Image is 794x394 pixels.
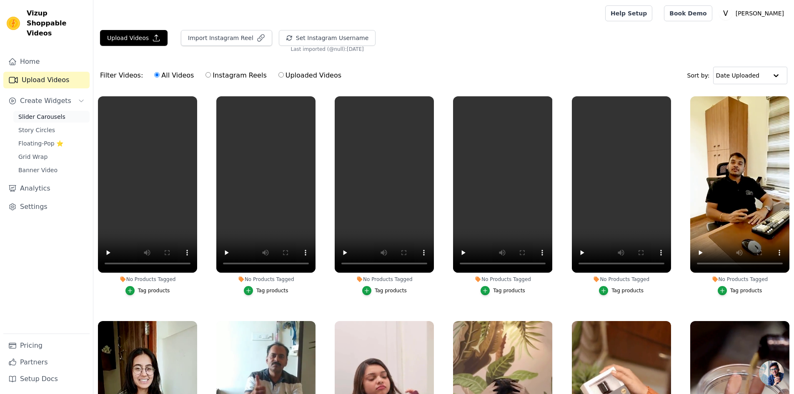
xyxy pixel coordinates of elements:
[572,276,671,283] div: No Products Tagged
[278,70,342,81] label: Uploaded Videos
[181,30,272,46] button: Import Instagram Reel
[18,113,65,121] span: Slider Carousels
[18,139,63,148] span: Floating-Pop ⭐
[7,17,20,30] img: Vizup
[687,67,788,84] div: Sort by:
[3,53,90,70] a: Home
[279,30,376,46] button: Set Instagram Username
[13,124,90,136] a: Story Circles
[256,287,288,294] div: Tag products
[719,6,787,21] button: V [PERSON_NAME]
[481,286,525,295] button: Tag products
[3,371,90,387] a: Setup Docs
[362,286,407,295] button: Tag products
[453,276,552,283] div: No Products Tagged
[3,337,90,354] a: Pricing
[611,287,644,294] div: Tag products
[18,153,48,161] span: Grid Wrap
[138,287,170,294] div: Tag products
[291,46,364,53] span: Last imported (@ null ): [DATE]
[730,287,762,294] div: Tag products
[335,276,434,283] div: No Products Tagged
[3,93,90,109] button: Create Widgets
[205,72,211,78] input: Instagram Reels
[493,287,525,294] div: Tag products
[27,8,86,38] span: Vizup Shoppable Videos
[100,66,346,85] div: Filter Videos:
[690,276,789,283] div: No Products Tagged
[244,286,288,295] button: Tag products
[605,5,652,21] a: Help Setup
[3,354,90,371] a: Partners
[759,361,784,386] a: Open chat
[13,111,90,123] a: Slider Carousels
[3,180,90,197] a: Analytics
[723,9,728,18] text: V
[278,72,284,78] input: Uploaded Videos
[3,72,90,88] a: Upload Videos
[18,166,58,174] span: Banner Video
[3,198,90,215] a: Settings
[13,164,90,176] a: Banner Video
[216,276,316,283] div: No Products Tagged
[154,72,160,78] input: All Videos
[599,286,644,295] button: Tag products
[100,30,168,46] button: Upload Videos
[18,126,55,134] span: Story Circles
[125,286,170,295] button: Tag products
[20,96,71,106] span: Create Widgets
[375,287,407,294] div: Tag products
[205,70,267,81] label: Instagram Reels
[732,6,787,21] p: [PERSON_NAME]
[154,70,194,81] label: All Videos
[718,286,762,295] button: Tag products
[664,5,712,21] a: Book Demo
[13,151,90,163] a: Grid Wrap
[98,276,197,283] div: No Products Tagged
[13,138,90,149] a: Floating-Pop ⭐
